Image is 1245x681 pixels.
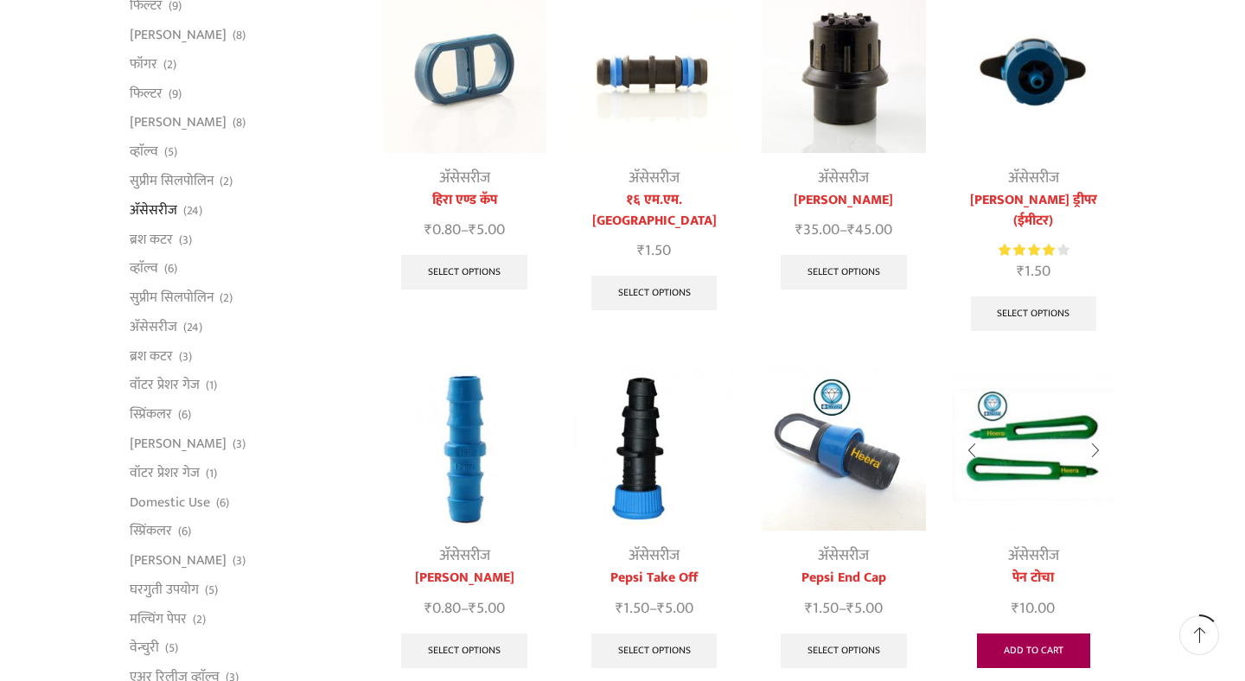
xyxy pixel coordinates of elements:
a: वेन्चुरी [130,633,159,663]
a: स्प्रिंकलर [130,517,172,546]
a: [PERSON_NAME] [762,190,925,211]
a: अ‍ॅसेसरीज [818,165,869,191]
a: अ‍ॅसेसरीज [1008,165,1059,191]
a: Select options for “Pepsi Take Off” [591,633,718,668]
span: (2) [220,173,233,190]
a: अ‍ॅसेसरीज [130,312,177,341]
span: ₹ [469,595,476,621]
span: ₹ [805,595,813,621]
bdi: 10.00 [1012,595,1055,621]
span: (6) [216,494,229,512]
a: Select options for “हिरा लॅटरल जोईनर” [401,633,527,668]
bdi: 5.00 [657,595,693,621]
span: (6) [178,406,191,423]
bdi: 0.80 [425,595,461,621]
span: (6) [178,523,191,540]
span: (9) [169,86,182,103]
span: (8) [233,114,246,131]
span: (3) [179,348,192,366]
a: [PERSON_NAME] ड्रीपर (ईमीटर) [952,190,1115,232]
a: [PERSON_NAME] [130,546,227,576]
a: सुप्रीम सिलपोलिन [130,283,214,313]
a: [PERSON_NAME] [130,430,227,459]
span: ₹ [846,595,854,621]
span: (5) [164,143,177,161]
bdi: 1.50 [1017,258,1050,284]
bdi: 5.00 [469,217,505,243]
a: अ‍ॅसेसरीज [130,195,177,225]
a: ब्रश कटर [130,341,173,371]
span: (6) [164,260,177,277]
span: (3) [179,232,192,249]
a: [PERSON_NAME] [130,21,227,50]
span: ₹ [425,217,432,243]
a: अ‍ॅसेसरीज [629,165,680,191]
span: Rated out of 5 [999,241,1055,259]
a: अ‍ॅसेसरीज [629,543,680,569]
span: (2) [193,611,206,628]
bdi: 1.50 [805,595,839,621]
a: वॉटर प्रेशर गेज [130,371,200,400]
a: Select options for “१६ एम.एम. जोईनर” [591,276,718,310]
div: Rated 4.00 out of 5 [999,241,1069,259]
bdi: 0.80 [425,217,461,243]
span: (2) [163,56,176,73]
span: ₹ [847,217,855,243]
a: वॉटर प्रेशर गेज [130,458,200,487]
bdi: 1.50 [616,595,649,621]
span: (5) [205,582,218,599]
a: Select options for “हिरा एण्ड कॅप” [401,255,527,290]
span: – [762,597,925,621]
a: Add to cart: “पेन टोचा” [977,633,1090,668]
img: PEN TOCHA [952,367,1115,531]
a: अ‍ॅसेसरीज [439,165,490,191]
a: घरगुती उपयोग [130,575,199,604]
bdi: 1.50 [637,238,671,264]
bdi: 35.00 [795,217,840,243]
bdi: 5.00 [846,595,883,621]
a: व्हाॅल्व [130,137,158,167]
span: – [572,597,736,621]
bdi: 5.00 [469,595,505,621]
img: Pepsi End Cap [762,367,925,531]
a: अ‍ॅसेसरीज [1008,543,1059,569]
span: (5) [165,640,178,657]
bdi: 45.00 [847,217,892,243]
a: ब्रश कटर [130,225,173,254]
span: (24) [183,319,202,336]
span: – [383,597,546,621]
span: ₹ [425,595,432,621]
span: (1) [206,377,217,394]
a: [PERSON_NAME] [130,108,227,137]
span: – [762,219,925,242]
span: (3) [233,436,246,453]
a: Select options for “Pepsi End Cap” [781,633,907,668]
a: हिरा एण्ड कॅप [383,190,546,211]
span: (24) [183,202,202,220]
a: फिल्टर [130,79,163,108]
span: ₹ [657,595,665,621]
a: Pepsi End Cap [762,568,925,589]
a: पेन टोचा [952,568,1115,589]
a: स्प्रिंकलर [130,400,172,430]
a: सुप्रीम सिलपोलिन [130,166,214,195]
span: ₹ [637,238,645,264]
span: ₹ [795,217,803,243]
a: मल्चिंग पेपर [130,604,187,633]
a: [PERSON_NAME] [383,568,546,589]
img: pepsi take up [572,367,736,531]
a: Domestic Use [130,487,210,517]
span: ₹ [1012,595,1019,621]
span: – [383,219,546,242]
img: Lateral-Joiner-12-MM [383,367,546,531]
a: अ‍ॅसेसरीज [818,543,869,569]
span: (3) [233,552,246,570]
a: अ‍ॅसेसरीज [439,543,490,569]
a: १६ एम.एम. [GEOGRAPHIC_DATA] [572,190,736,232]
span: (8) [233,27,246,44]
a: Pepsi Take Off [572,568,736,589]
span: ₹ [469,217,476,243]
a: Select options for “हिरा ओनलाईन ड्रीपर (ईमीटर)” [971,296,1097,331]
span: (1) [206,465,217,482]
span: (2) [220,290,233,307]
